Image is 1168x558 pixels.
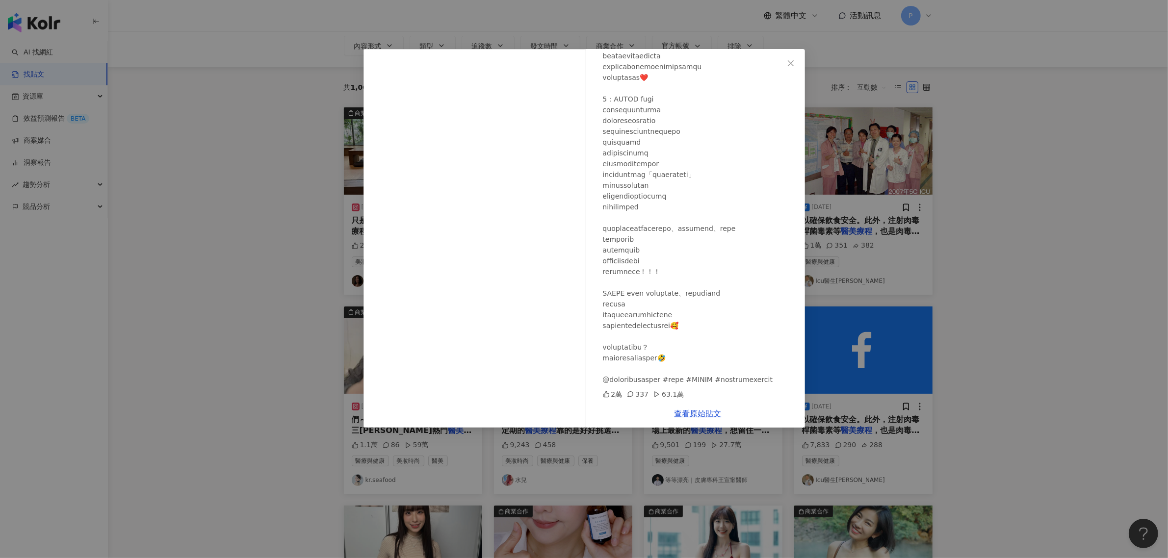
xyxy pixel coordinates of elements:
[627,389,649,400] div: 337
[653,389,684,400] div: 63.1萬
[781,53,801,73] button: Close
[675,409,722,418] a: 查看原始貼文
[787,59,795,67] span: close
[603,389,623,400] div: 2萬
